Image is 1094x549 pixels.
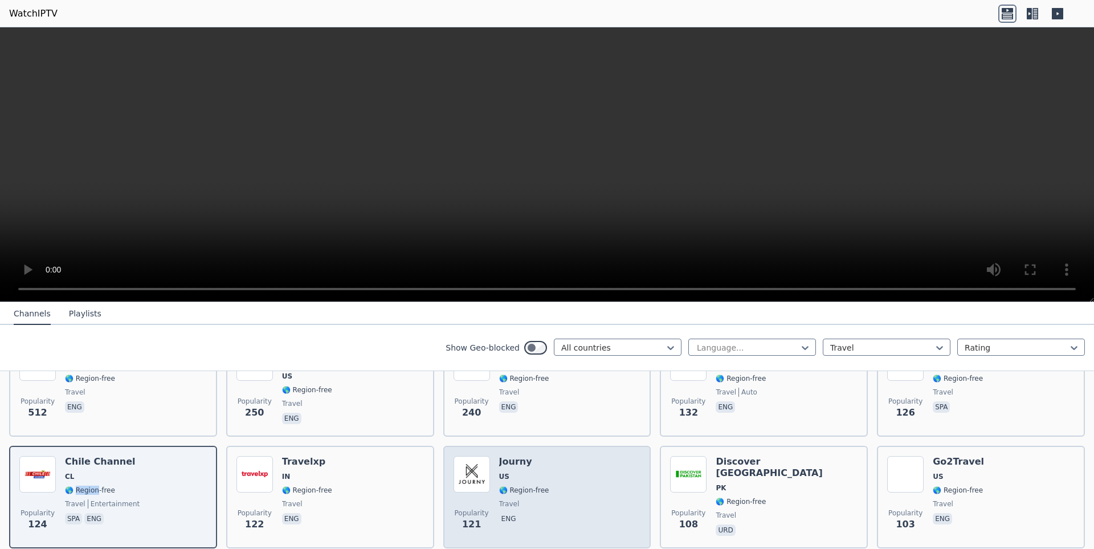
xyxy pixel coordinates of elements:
[888,397,922,406] span: Popularity
[462,518,481,531] span: 121
[462,406,481,420] span: 240
[933,401,950,413] p: spa
[88,499,140,509] span: entertainment
[679,406,698,420] span: 132
[716,524,735,536] p: urd
[716,401,735,413] p: eng
[238,509,272,518] span: Popularity
[282,513,301,524] p: eng
[9,7,58,21] a: WatchIPTV
[282,399,303,408] span: travel
[282,456,332,467] h6: Travelxp
[455,509,489,518] span: Popularity
[933,486,983,495] span: 🌎 Region-free
[28,518,47,531] span: 124
[14,303,51,325] button: Channels
[65,486,115,495] span: 🌎 Region-free
[716,388,736,397] span: travel
[282,385,332,395] span: 🌎 Region-free
[282,486,332,495] span: 🌎 Region-free
[499,486,549,495] span: 🌎 Region-free
[933,388,953,397] span: travel
[84,513,104,524] p: eng
[69,303,101,325] button: Playlists
[499,456,549,467] h6: Journy
[282,372,292,381] span: US
[454,456,490,493] img: Journy
[65,456,140,467] h6: Chile Channel
[65,472,74,481] span: CL
[716,456,858,479] h6: Discover [GEOGRAPHIC_DATA]
[933,513,952,524] p: eng
[896,406,915,420] span: 126
[65,401,84,413] p: eng
[282,472,291,481] span: IN
[887,456,924,493] img: Go2Travel
[19,456,56,493] img: Chile Channel
[245,406,264,420] span: 250
[28,406,47,420] span: 512
[933,456,984,467] h6: Go2Travel
[933,472,943,481] span: US
[455,397,489,406] span: Popularity
[21,509,55,518] span: Popularity
[446,342,520,353] label: Show Geo-blocked
[670,456,707,493] img: Discover Pakistan
[65,374,115,383] span: 🌎 Region-free
[65,388,85,397] span: travel
[896,518,915,531] span: 103
[499,472,509,481] span: US
[933,374,983,383] span: 🌎 Region-free
[238,397,272,406] span: Popularity
[499,374,549,383] span: 🌎 Region-free
[499,401,519,413] p: eng
[499,388,520,397] span: travel
[888,509,922,518] span: Popularity
[499,513,519,524] p: eng
[282,413,301,424] p: eng
[679,518,698,531] span: 108
[282,499,303,509] span: travel
[65,499,85,509] span: travel
[738,388,757,397] span: auto
[716,497,766,506] span: 🌎 Region-free
[716,483,726,493] span: PK
[236,456,273,493] img: Travelxp
[65,513,82,524] p: spa
[671,509,705,518] span: Popularity
[671,397,705,406] span: Popularity
[21,397,55,406] span: Popularity
[716,374,766,383] span: 🌎 Region-free
[716,511,736,520] span: travel
[245,518,264,531] span: 122
[933,499,953,509] span: travel
[499,499,520,509] span: travel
